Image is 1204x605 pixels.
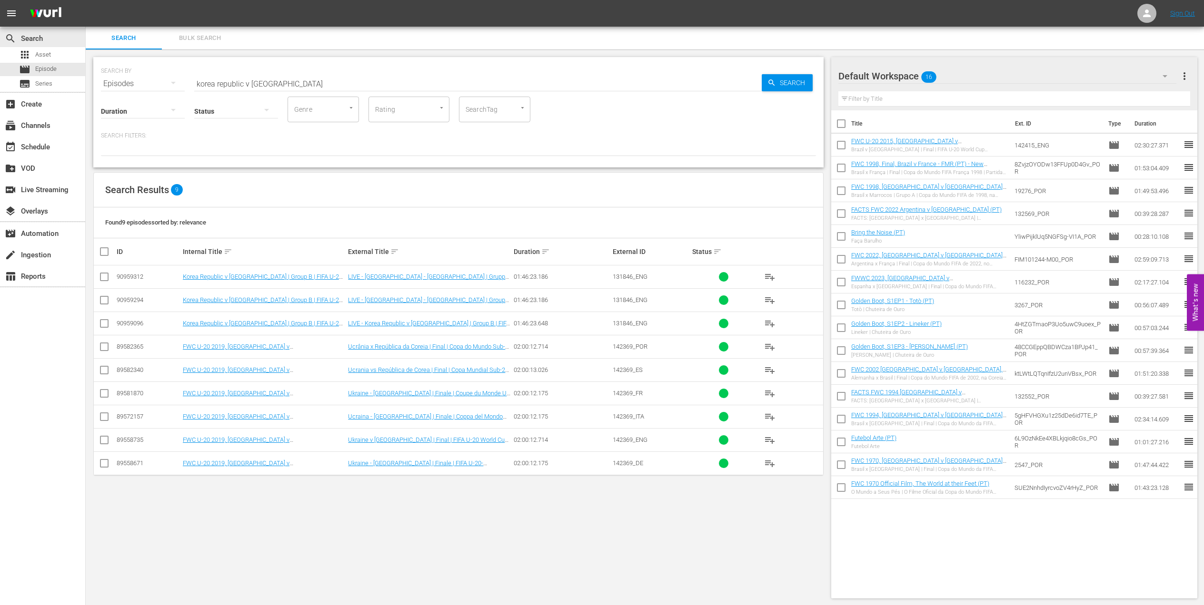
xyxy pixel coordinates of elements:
a: Bring the Noise (PT) [851,229,905,236]
button: Open Feedback Widget [1187,274,1204,331]
div: 89558735 [117,436,180,443]
td: 3267_POR [1011,293,1105,316]
div: [PERSON_NAME] | Chuteira de Ouro [851,352,968,358]
a: Golden Boot, S1EP1 - Totò (PT) [851,297,934,304]
a: Korea Republic v [GEOGRAPHIC_DATA] | Group B | FIFA U-20 World Cup [GEOGRAPHIC_DATA] 2025™ (FR) [183,296,343,311]
a: LIVE - [GEOGRAPHIC_DATA] - [GEOGRAPHIC_DATA] | Groupe B | Coupe du Monde U-20 de la FIFA, Chili 2... [348,296,509,311]
span: Episode [1108,162,1120,174]
td: 5gHFVHGXu1z25dDe6id7TE_POR [1011,408,1105,430]
td: 02:17:27.104 [1131,271,1183,293]
div: Lineker | Chuteira de Ouro [851,329,942,335]
span: Search [91,33,156,44]
td: 4HtZGTmaoP3Uo5uwC9uoex_POR [1011,316,1105,339]
td: ktLWtLQTqnIfzU2unVBsx_POR [1011,362,1105,385]
span: reorder [1183,162,1194,173]
td: FIM101244-M00_POR [1011,248,1105,271]
span: Episode [1108,185,1120,196]
span: 131846_ENG [613,273,647,280]
div: 02:00:13.026 [514,366,610,373]
span: Episode [1108,208,1120,219]
button: Open [518,103,527,112]
div: Alemanha x Brasil | Final | Copa do Mundo FIFA de 2002, na Coreia e no [GEOGRAPHIC_DATA] | Jogo C... [851,375,1007,381]
span: Bulk Search [168,33,232,44]
span: playlist_add [764,271,776,283]
span: 131846_ENG [613,296,647,303]
a: Golden Boot, S1EP3 - [PERSON_NAME] (PT) [851,343,968,350]
span: 9 [171,184,183,195]
div: Brasil x [GEOGRAPHIC_DATA] | Final | Copa do Mundo da FIFA [GEOGRAPHIC_DATA] 1994 | Partida completa [851,420,1007,427]
div: 01:46:23.186 [514,273,610,280]
div: 89582340 [117,366,180,373]
th: Type [1103,110,1129,137]
div: 02:00:12.714 [514,436,610,443]
span: Search [776,74,813,91]
span: reorder [1183,253,1194,264]
a: Futebol Arte (PT) [851,434,896,441]
span: Series [19,78,30,89]
span: reorder [1183,207,1194,219]
div: 90959096 [117,320,180,327]
td: 00:57:39.364 [1131,339,1183,362]
td: 02:34:14.609 [1131,408,1183,430]
td: 8ZvjzOYODw13FFUp0D4Gv_POR [1011,156,1105,179]
div: 89582365 [117,343,180,350]
div: 01:46:23.186 [514,296,610,303]
th: Ext. ID [1009,110,1103,137]
a: Ucrânia x República da Coreia | Final | Copa do Mundo Sub-20 da FIFA Polônia 2019™ | Jogo completo [348,343,509,357]
button: playlist_add [758,312,781,335]
span: 142369_ITA [613,413,644,420]
div: 90959312 [117,273,180,280]
span: playlist_add [764,458,776,469]
span: Episode [1108,390,1120,402]
td: 19276_POR [1011,179,1105,202]
span: Episode [1108,231,1120,242]
a: FWC U-20 2019, [GEOGRAPHIC_DATA] v [GEOGRAPHIC_DATA], Final - FMR (ES) [183,366,293,381]
span: Create [5,98,16,110]
a: Ucraina - [GEOGRAPHIC_DATA] | Finale | Coppa del Mondo FIFA Under 20 Polonia 2019™ | Match completo [348,413,507,427]
a: FWC U-20 2019, [GEOGRAPHIC_DATA] v [GEOGRAPHIC_DATA], Final - FMR ([GEOGRAPHIC_DATA]) [183,459,336,474]
p: Search Filters: [101,132,816,140]
span: 142369_DE [613,459,643,467]
div: Argentina x França | Final | Copa do Mundo FIFA de 2022, no [GEOGRAPHIC_DATA] | Jogo completo [851,261,1007,267]
span: Live Streaming [5,184,16,195]
div: External Title [348,246,510,257]
span: reorder [1183,436,1194,447]
a: FWC 1970, [GEOGRAPHIC_DATA] v [GEOGRAPHIC_DATA], Final - FMR (PT) [851,457,1006,471]
img: ans4CAIJ8jUAAAAAAAAAAAAAAAAAAAAAAAAgQb4GAAAAAAAAAAAAAAAAAAAAAAAAJMjXAAAAAAAAAAAAAAAAAAAAAAAAgAT5G... [23,2,69,25]
a: FWC 2002 [GEOGRAPHIC_DATA] v [GEOGRAPHIC_DATA], Final (PT) - New Commentary [851,366,1006,380]
span: 142369_FR [613,390,643,397]
span: reorder [1183,367,1194,379]
a: Ukraine - [GEOGRAPHIC_DATA] | Finale | Coupe du Monde U-20 de la FIFA, [GEOGRAPHIC_DATA] 2019™ | ... [348,390,510,404]
span: Asset [19,49,30,60]
button: playlist_add [758,429,781,451]
a: FWC U-20 2019, [GEOGRAPHIC_DATA] v [GEOGRAPHIC_DATA], Final - FMR (IT) [183,413,293,427]
th: Duration [1129,110,1186,137]
div: Brasil x França | Final | Copa do Mundo FIFA França 1998 | Partida completa [851,169,1007,176]
span: Found 9 episodes sorted by: relevance [105,219,206,226]
a: FACTS FWC 1994 [GEOGRAPHIC_DATA] v [GEOGRAPHIC_DATA] (PT) [851,389,965,403]
td: 00:39:27.581 [1131,385,1183,408]
span: Episode [1108,276,1120,288]
div: External ID [613,248,689,255]
div: 89558671 [117,459,180,467]
div: 01:46:23.648 [514,320,610,327]
a: FWC U-20 2019, [GEOGRAPHIC_DATA] v [GEOGRAPHIC_DATA], Final - FMR (PT) [183,343,293,357]
td: 6L9OzNkEe4XBLkjqio8cGs_POR [1011,430,1105,453]
div: FACTS: [GEOGRAPHIC_DATA] x [GEOGRAPHIC_DATA] | [GEOGRAPHIC_DATA] 2022 [851,215,1007,221]
a: Korea Republic v [GEOGRAPHIC_DATA] | Group B | FIFA U-20 World Cup [GEOGRAPHIC_DATA] 2025™ (IT) [183,273,343,287]
span: VOD [5,163,16,174]
span: playlist_add [764,411,776,422]
span: sort [713,247,722,256]
button: Search [762,74,813,91]
div: Default Workspace [838,63,1176,89]
span: 142369_POR [613,343,647,350]
span: Asset [35,50,51,59]
span: Ingestion [5,249,16,261]
div: Internal Title [183,246,345,257]
td: YliwPijklUq5NGFSg-VI1A_POR [1011,225,1105,248]
span: reorder [1183,185,1194,196]
a: FACTS FWC 2022 Argentina v [GEOGRAPHIC_DATA] (PT) [851,206,1002,213]
span: reorder [1183,344,1194,356]
span: menu [6,8,17,19]
a: FWC 1970 Official Film, The World at their Feet (PT) [851,480,989,487]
